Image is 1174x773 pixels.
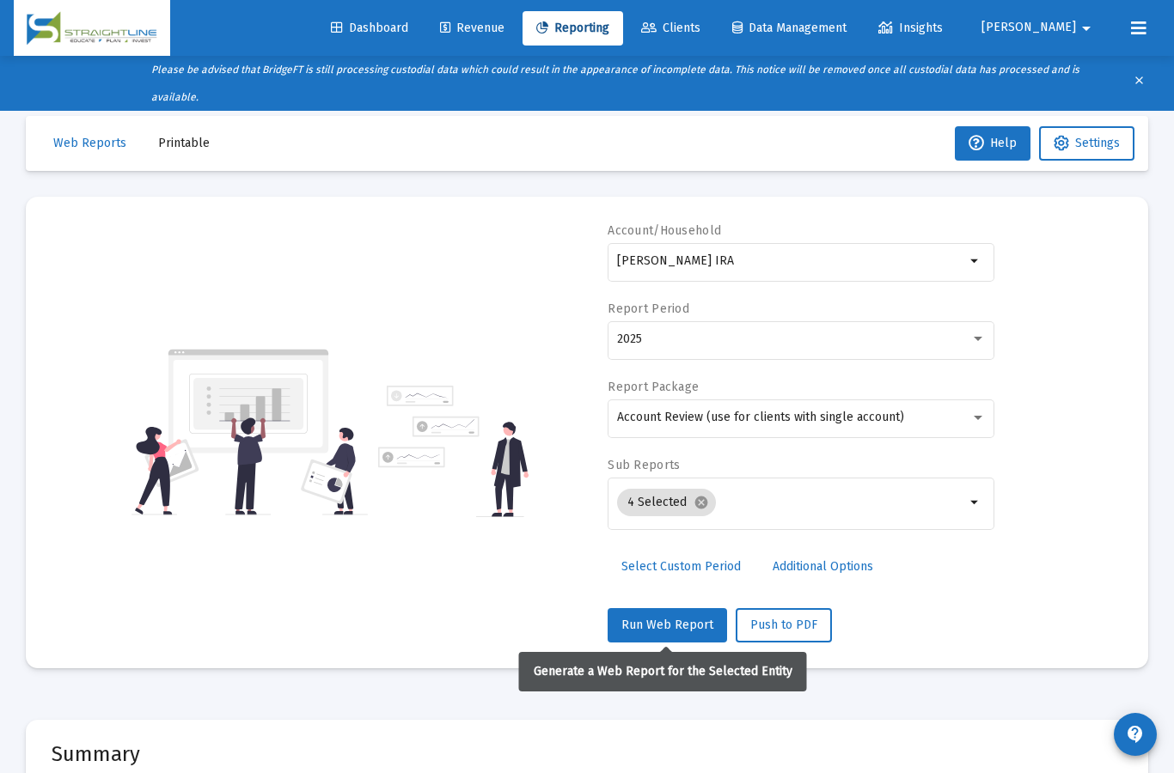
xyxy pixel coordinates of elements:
a: Data Management [718,11,860,46]
button: Help [955,126,1030,161]
span: Help [969,136,1017,150]
a: Reporting [523,11,623,46]
mat-icon: clear [1133,70,1146,96]
span: Select Custom Period [621,559,741,574]
mat-card-title: Summary [52,746,1122,763]
span: [PERSON_NAME] [981,21,1076,35]
input: Search or select an account or household [617,254,965,268]
mat-icon: arrow_drop_down [965,492,986,513]
a: Insights [865,11,957,46]
span: Account Review (use for clients with single account) [617,410,904,424]
label: Account/Household [608,223,721,238]
mat-icon: cancel [694,495,709,510]
span: 2025 [617,332,642,346]
label: Sub Reports [608,458,680,472]
button: Run Web Report [608,608,727,642]
span: Push to PDF [750,618,817,632]
button: Settings [1039,126,1134,161]
button: [PERSON_NAME] [961,10,1117,45]
img: reporting-alt [378,386,529,517]
span: Web Reports [53,136,126,150]
img: Dashboard [27,11,157,46]
a: Revenue [426,11,518,46]
button: Printable [144,126,223,161]
button: Web Reports [40,126,140,161]
span: Additional Options [773,559,873,574]
span: Printable [158,136,210,150]
mat-chip-list: Selection [617,485,965,520]
span: Insights [878,21,943,35]
mat-icon: contact_support [1125,724,1146,745]
span: Reporting [536,21,609,35]
mat-icon: arrow_drop_down [1076,11,1097,46]
label: Report Period [608,301,689,316]
span: Dashboard [331,21,408,35]
label: Report Package [608,380,699,394]
span: Run Web Report [621,618,713,632]
span: Clients [641,21,700,35]
span: Settings [1075,136,1120,150]
button: Push to PDF [736,608,832,642]
a: Clients [627,11,714,46]
span: Data Management [732,21,847,35]
span: Revenue [440,21,504,35]
i: Please be advised that BridgeFT is still processing custodial data which could result in the appe... [151,64,1079,103]
a: Dashboard [317,11,422,46]
mat-chip: 4 Selected [617,489,716,516]
mat-icon: arrow_drop_down [965,251,986,271]
img: reporting [131,347,368,517]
